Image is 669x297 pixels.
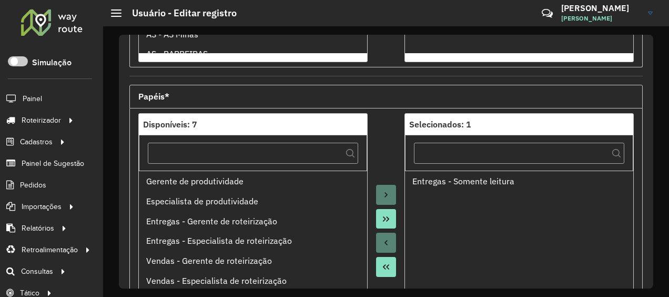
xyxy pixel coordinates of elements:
div: Entregas - Somente leitura [412,175,626,187]
button: Move All to Source [376,257,396,277]
span: Roteirizador [22,115,61,126]
span: Papéis* [138,92,169,101]
span: [PERSON_NAME] [561,14,640,23]
div: Especialista de produtividade [146,195,360,207]
span: Retroalimentação [22,244,78,255]
span: Importações [22,201,62,212]
span: Painel de Sugestão [22,158,84,169]
span: Cadastros [20,136,53,147]
div: Vendas - Gerente de roteirização [146,254,360,267]
span: Relatórios [22,223,54,234]
div: AS - BARREIRAS [146,47,360,60]
button: Move All to Target [376,209,396,229]
span: Consultas [21,266,53,277]
div: Entregas - Gerente de roteirização [146,215,360,227]
div: Entregas - Especialista de roteirização [146,234,360,247]
div: Selecionados: 1 [409,118,629,131]
h3: [PERSON_NAME] [561,3,640,13]
div: Vendas - Especialista de roteirização [146,274,360,287]
h2: Usuário - Editar registro [121,7,237,19]
div: Disponíveis: 7 [143,118,363,131]
span: Painel [23,93,42,104]
a: Contato Rápido [536,2,559,25]
label: Simulação [32,56,72,69]
span: Pedidos [20,180,46,191]
div: Gerente de produtividade [146,175,360,187]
